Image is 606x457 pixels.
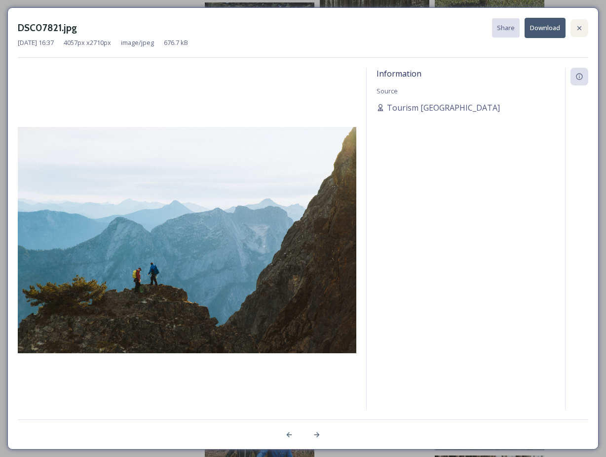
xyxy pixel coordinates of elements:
span: [DATE] 16:37 [18,38,54,47]
span: Information [377,68,421,79]
span: 676.7 kB [164,38,188,47]
span: 4057 px x 2710 px [64,38,111,47]
span: image/jpeg [121,38,154,47]
button: Share [492,18,520,38]
span: Tourism [GEOGRAPHIC_DATA] [387,102,500,114]
img: DSC07821.jpg [18,127,356,353]
h3: DSC07821.jpg [18,21,77,35]
span: Source [377,86,398,95]
button: Download [525,18,566,38]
